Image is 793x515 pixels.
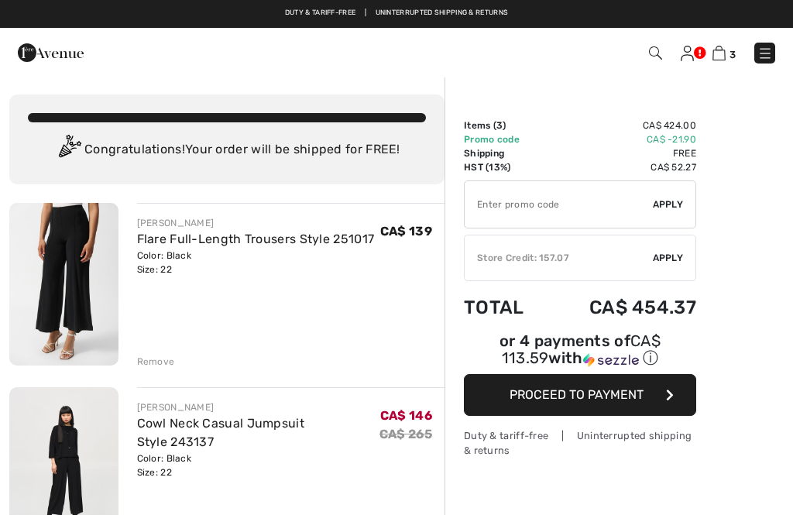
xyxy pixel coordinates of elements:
span: Proceed to Payment [510,387,644,402]
span: 3 [496,120,503,131]
img: Flare Full-Length Trousers Style 251017 [9,203,118,366]
div: or 4 payments ofCA$ 113.59withSezzle Click to learn more about Sezzle [464,334,696,374]
span: 3 [729,49,736,60]
td: Total [464,281,548,334]
a: Flare Full-Length Trousers Style 251017 [137,232,375,246]
td: CA$ 424.00 [548,118,696,132]
td: HST (13%) [464,160,548,174]
td: Free [548,146,696,160]
div: [PERSON_NAME] [137,216,375,230]
td: Shipping [464,146,548,160]
img: Search [649,46,662,60]
td: Items ( ) [464,118,548,132]
span: CA$ 113.59 [502,331,661,367]
div: Color: Black Size: 22 [137,249,375,276]
img: Shopping Bag [712,46,726,60]
div: Duty & tariff-free | Uninterrupted shipping & returns [464,428,696,458]
img: My Info [681,46,694,61]
span: Apply [653,251,684,265]
img: Menu [757,46,773,61]
span: CA$ 139 [380,224,432,239]
a: 1ère Avenue [18,44,84,59]
input: Promo code [465,181,653,228]
div: or 4 payments of with [464,334,696,369]
s: CA$ 265 [379,427,432,441]
img: 1ère Avenue [18,37,84,68]
div: [PERSON_NAME] [137,400,379,414]
a: Cowl Neck Casual Jumpsuit Style 243137 [137,416,305,449]
img: Congratulation2.svg [53,135,84,166]
td: CA$ -21.90 [548,132,696,146]
div: Congratulations! Your order will be shipped for FREE! [28,135,426,166]
span: Apply [653,197,684,211]
td: CA$ 454.37 [548,281,696,334]
div: Color: Black Size: 22 [137,451,379,479]
td: Promo code [464,132,548,146]
img: Sezzle [583,353,639,367]
button: Proceed to Payment [464,374,696,416]
td: CA$ 52.27 [548,160,696,174]
div: Store Credit: 157.07 [465,251,653,265]
a: 3 [712,43,736,62]
span: CA$ 146 [380,408,432,423]
div: Remove [137,355,175,369]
